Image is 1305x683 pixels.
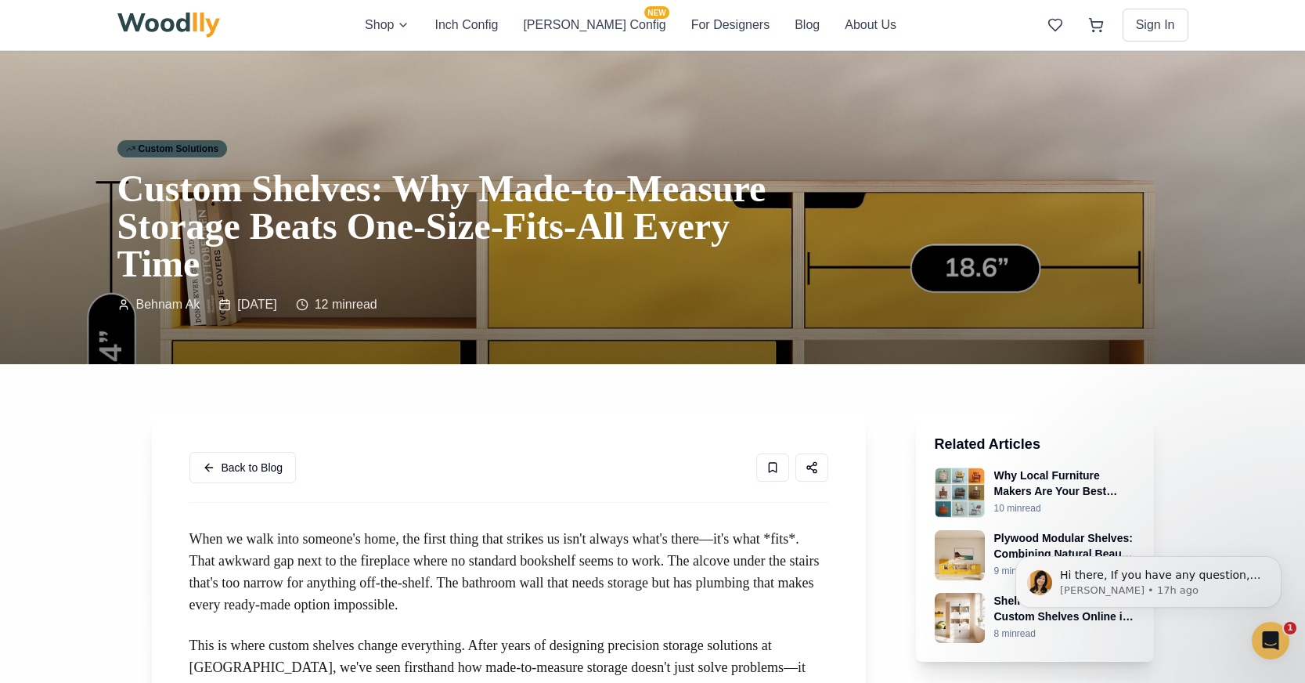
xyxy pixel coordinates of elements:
[935,530,985,580] img: Plywood Modular Shelves: Combining Natural Beauty With Modern Flexibility
[994,502,1135,515] p: 10 min read
[644,6,669,19] span: NEW
[795,16,820,34] button: Blog
[1252,622,1289,660] iframe: Intercom live chat
[523,16,665,34] button: [PERSON_NAME] ConfigNEW
[237,295,276,314] span: [DATE]
[935,433,1135,455] h3: Related Articles
[136,295,200,314] span: Behnam Ak
[189,452,297,483] button: Back to Blog
[434,16,498,34] button: Inch Config
[365,16,409,34] button: Shop
[992,523,1305,641] iframe: Intercom notifications message
[117,140,228,157] div: Custom Solutions
[845,16,896,34] button: About Us
[117,13,221,38] img: Woodlly
[935,593,985,643] img: Shelf Designer: Design Custom Shelves Online in Minutes
[315,295,377,314] span: 12 min read
[117,170,819,283] h1: Custom Shelves: Why Made-to-Measure Storage Beats One-Size-Fits-All Every Time
[189,528,828,616] p: When we walk into someone's home, the first thing that strikes us isn't always what's there—it's ...
[1284,622,1296,634] span: 1
[994,468,1135,499] h4: Why Local Furniture Makers Are Your Best Investment in Uncertain Times
[691,16,770,34] button: For Designers
[1123,9,1188,42] button: Sign In
[935,468,985,518] img: Why Local Furniture Makers Are Your Best Investment in Uncertain Times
